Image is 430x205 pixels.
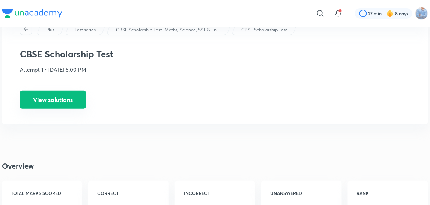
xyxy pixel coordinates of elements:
[20,91,86,109] button: View solutions
[184,190,246,196] h6: INCORRECT
[11,190,73,196] h6: TOTAL MARKS SCORED
[20,49,410,60] h3: CBSE Scholarship Test
[2,160,428,172] h4: Overview
[357,190,419,196] h6: RANK
[74,27,97,33] a: Test series
[116,27,221,33] p: CBSE Scholarship Test- Maths, Science, SST & English
[46,27,54,33] p: Plus
[97,190,159,196] h6: CORRECT
[20,66,410,73] p: Attempt 1 • [DATE] 5:00 PM
[2,9,62,18] img: Company Logo
[75,27,96,33] p: Test series
[115,27,223,33] a: CBSE Scholarship Test- Maths, Science, SST & English
[240,27,289,33] a: CBSE Scholarship Test
[241,27,287,33] p: CBSE Scholarship Test
[415,7,428,20] img: sukhneet singh sidhu
[386,10,394,17] img: streak
[45,27,56,33] a: Plus
[270,190,332,196] h6: UNANSWERED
